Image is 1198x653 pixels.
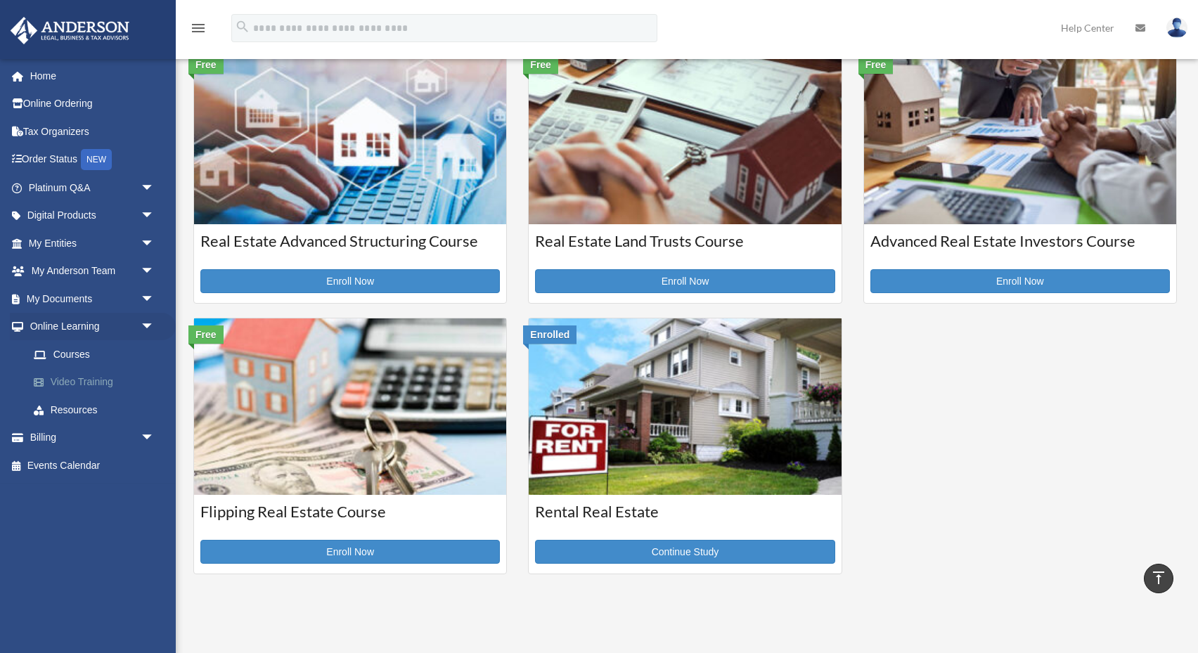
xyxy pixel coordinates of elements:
a: Enroll Now [535,269,835,293]
a: My Anderson Teamarrow_drop_down [10,257,176,285]
a: menu [190,25,207,37]
i: search [235,19,250,34]
div: Free [188,56,224,74]
span: arrow_drop_down [141,229,169,258]
img: Anderson Advisors Platinum Portal [6,17,134,44]
a: Order StatusNEW [10,146,176,174]
a: Enroll Now [200,540,500,564]
a: Events Calendar [10,451,176,479]
i: vertical_align_top [1150,569,1167,586]
a: Continue Study [535,540,835,564]
h3: Advanced Real Estate Investors Course [870,231,1170,266]
a: Home [10,62,176,90]
h3: Flipping Real Estate Course [200,501,500,536]
span: arrow_drop_down [141,257,169,286]
span: arrow_drop_down [141,174,169,202]
a: Online Ordering [10,90,176,118]
span: arrow_drop_down [141,313,169,342]
a: Resources [20,396,176,424]
a: Enroll Now [200,269,500,293]
div: NEW [81,149,112,170]
a: Platinum Q&Aarrow_drop_down [10,174,176,202]
div: Free [188,325,224,344]
a: Billingarrow_drop_down [10,424,176,452]
h3: Rental Real Estate [535,501,835,536]
div: Free [858,56,894,74]
span: arrow_drop_down [141,285,169,313]
a: My Entitiesarrow_drop_down [10,229,176,257]
a: Online Learningarrow_drop_down [10,313,176,341]
a: Tax Organizers [10,117,176,146]
div: Enrolled [523,325,577,344]
a: vertical_align_top [1144,564,1173,593]
img: User Pic [1166,18,1187,38]
a: Enroll Now [870,269,1170,293]
a: My Documentsarrow_drop_down [10,285,176,313]
a: Video Training [20,368,176,396]
h3: Real Estate Advanced Structuring Course [200,231,500,266]
i: menu [190,20,207,37]
div: Free [523,56,558,74]
a: Digital Productsarrow_drop_down [10,202,176,230]
a: Courses [20,340,169,368]
span: arrow_drop_down [141,424,169,453]
h3: Real Estate Land Trusts Course [535,231,835,266]
span: arrow_drop_down [141,202,169,231]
